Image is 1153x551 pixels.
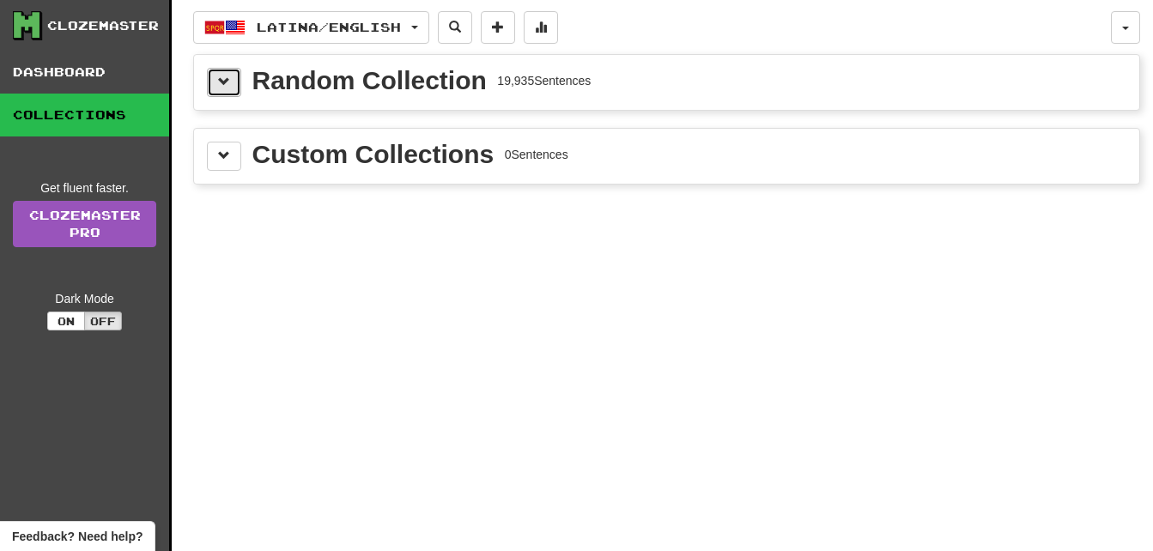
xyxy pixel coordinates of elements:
button: Off [84,312,122,330]
div: Custom Collections [252,142,495,167]
button: More stats [524,11,558,44]
div: 19,935 Sentences [497,72,591,89]
div: Random Collection [252,68,487,94]
div: 0 Sentences [505,146,568,163]
div: Get fluent faster. [13,179,156,197]
div: Clozemaster [47,17,159,34]
button: On [47,312,85,330]
span: Latina / English [257,20,401,34]
div: Dark Mode [13,290,156,307]
a: ClozemasterPro [13,201,156,247]
button: Search sentences [438,11,472,44]
button: Latina/English [193,11,429,44]
button: Add sentence to collection [481,11,515,44]
span: Open feedback widget [12,528,143,545]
